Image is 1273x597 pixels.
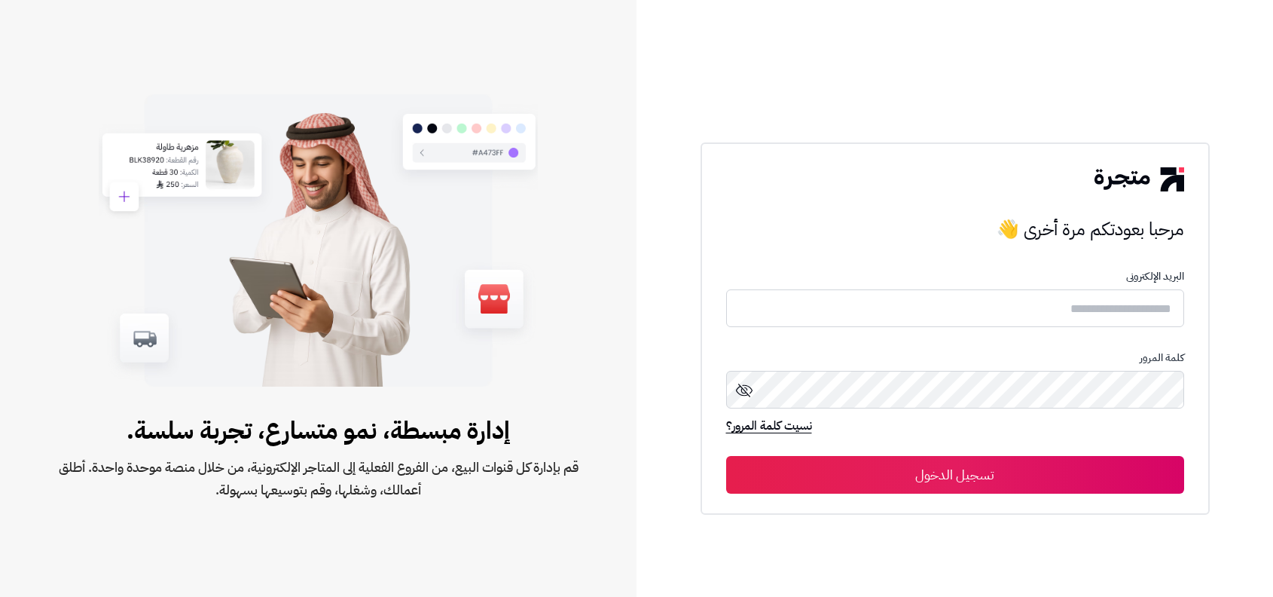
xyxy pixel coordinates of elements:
span: إدارة مبسطة، نمو متسارع، تجربة سلسة. [48,412,588,449]
h3: مرحبا بعودتكم مرة أخرى 👋 [726,214,1184,244]
a: نسيت كلمة المرور؟ [726,417,812,438]
span: قم بإدارة كل قنوات البيع، من الفروع الفعلية إلى المتاجر الإلكترونية، من خلال منصة موحدة واحدة. أط... [48,456,588,501]
p: كلمة المرور [726,352,1184,364]
p: البريد الإلكترونى [726,271,1184,283]
img: logo-2.png [1094,167,1183,191]
button: تسجيل الدخول [726,456,1184,494]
